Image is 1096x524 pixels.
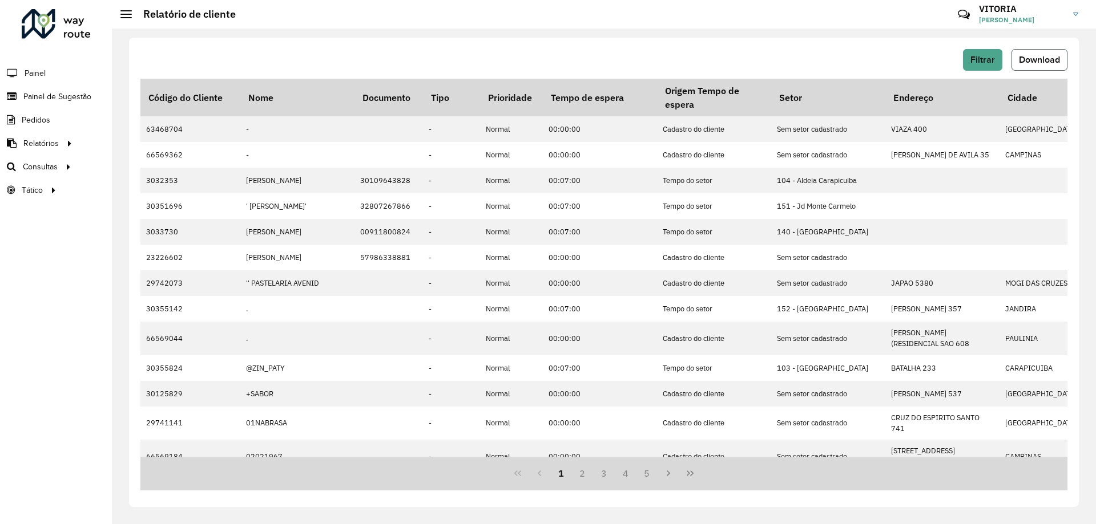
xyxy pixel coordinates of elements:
[543,116,657,142] td: 00:00:00
[354,168,423,193] td: 30109643828
[543,322,657,355] td: 00:00:00
[240,193,354,219] td: ' [PERSON_NAME]'
[771,142,885,168] td: Sem setor cadastrado
[140,270,240,296] td: 29742073
[771,193,885,219] td: 151 - Jd Monte Carmelo
[423,142,480,168] td: -
[240,322,354,355] td: .
[140,440,240,473] td: 66569184
[240,270,354,296] td: '' PASTELARIA AVENID
[657,296,771,322] td: Tempo do setor
[771,245,885,270] td: Sem setor cadastrado
[657,193,771,219] td: Tempo do setor
[543,381,657,407] td: 00:00:00
[240,296,354,322] td: .
[970,55,995,64] span: Filtrar
[885,142,1000,168] td: [PERSON_NAME] DE AVILA 35
[240,245,354,270] td: [PERSON_NAME]
[885,79,1000,116] th: Endereço
[657,142,771,168] td: Cadastro do cliente
[480,440,543,473] td: Normal
[480,193,543,219] td: Normal
[885,440,1000,473] td: [STREET_ADDRESS][PERSON_NAME]
[240,219,354,245] td: [PERSON_NAME]
[885,381,1000,407] td: [PERSON_NAME] 537
[240,355,354,381] td: @ZIN_PATY
[771,381,885,407] td: Sem setor cadastrado
[423,245,480,270] td: -
[550,462,572,484] button: 1
[423,381,480,407] td: -
[240,168,354,193] td: [PERSON_NAME]
[480,116,543,142] td: Normal
[140,407,240,440] td: 29741141
[480,296,543,322] td: Normal
[423,440,480,473] td: -
[22,184,43,196] span: Tático
[771,296,885,322] td: 152 - [GEOGRAPHIC_DATA]
[480,142,543,168] td: Normal
[354,219,423,245] td: 00911800824
[1019,55,1060,64] span: Download
[885,322,1000,355] td: [PERSON_NAME] (RESIDENCIAL SAO 608
[885,355,1000,381] td: BATALHA 233
[480,168,543,193] td: Normal
[240,407,354,440] td: 01NABRASA
[240,381,354,407] td: +SABOR
[771,322,885,355] td: Sem setor cadastrado
[140,142,240,168] td: 66569362
[240,440,354,473] td: 02021967
[423,296,480,322] td: -
[771,270,885,296] td: Sem setor cadastrado
[140,245,240,270] td: 23226602
[885,116,1000,142] td: VIAZA 400
[23,161,58,173] span: Consultas
[25,67,46,79] span: Painel
[423,116,480,142] td: -
[543,245,657,270] td: 00:00:00
[615,462,636,484] button: 4
[140,381,240,407] td: 30125829
[240,116,354,142] td: -
[423,193,480,219] td: -
[771,219,885,245] td: 140 - [GEOGRAPHIC_DATA]
[480,381,543,407] td: Normal
[771,79,885,116] th: Setor
[543,296,657,322] td: 00:07:00
[140,322,240,355] td: 66569044
[543,407,657,440] td: 00:00:00
[240,142,354,168] td: -
[952,2,976,27] a: Contato Rápido
[140,168,240,193] td: 3032353
[543,355,657,381] td: 00:07:00
[1012,49,1067,71] button: Download
[480,270,543,296] td: Normal
[423,355,480,381] td: -
[543,168,657,193] td: 00:07:00
[657,440,771,473] td: Cadastro do cliente
[423,270,480,296] td: -
[140,193,240,219] td: 30351696
[543,440,657,473] td: 00:00:00
[354,193,423,219] td: 32807267866
[771,407,885,440] td: Sem setor cadastrado
[423,168,480,193] td: -
[593,462,615,484] button: 3
[140,296,240,322] td: 30355142
[480,407,543,440] td: Normal
[480,79,543,116] th: Prioridade
[657,219,771,245] td: Tempo do setor
[132,8,236,21] h2: Relatório de cliente
[657,116,771,142] td: Cadastro do cliente
[423,219,480,245] td: -
[423,79,480,116] th: Tipo
[657,245,771,270] td: Cadastro do cliente
[480,355,543,381] td: Normal
[140,79,240,116] th: Código do Cliente
[543,79,657,116] th: Tempo de espera
[354,245,423,270] td: 57986338881
[354,79,423,116] th: Documento
[771,116,885,142] td: Sem setor cadastrado
[240,79,354,116] th: Nome
[22,114,50,126] span: Pedidos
